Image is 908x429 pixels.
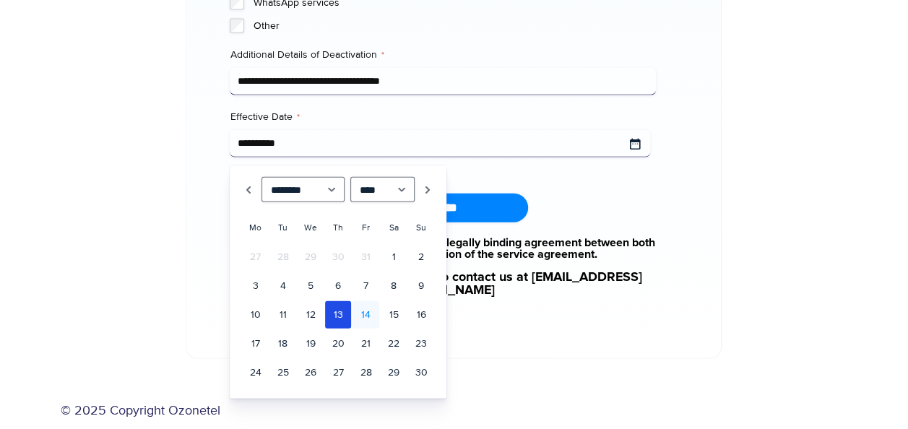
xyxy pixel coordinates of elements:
[325,301,351,329] a: 13
[420,177,435,202] a: Next
[270,301,296,329] a: 11
[242,272,268,300] a: 3
[61,402,220,421] a: © 2025 Copyright Ozonetel
[362,222,370,233] span: Friday
[298,359,324,386] a: 26
[230,48,656,62] label: Additional Details of Deactivation
[304,222,317,233] span: Wednesday
[230,110,656,124] label: Effective Date
[381,243,407,271] a: 1
[242,359,268,386] a: 24
[325,272,351,300] a: 6
[389,222,398,233] span: Saturday
[298,272,324,300] a: 5
[298,330,324,357] a: 19
[298,301,324,329] a: 12
[249,222,261,233] span: Monday
[350,177,415,202] select: Select year
[353,301,379,329] a: 14
[270,330,296,357] a: 18
[353,243,379,271] span: 31
[408,243,434,271] a: 2
[278,222,287,233] span: Tuesday
[241,177,256,202] a: Prev
[353,272,379,300] a: 7
[408,272,434,300] a: 9
[325,330,351,357] a: 20
[325,243,351,271] span: 30
[381,359,407,386] a: 29
[253,19,656,33] label: Other
[325,359,351,386] a: 27
[270,359,296,386] a: 25
[298,243,324,271] span: 29
[270,272,296,300] a: 4
[242,243,268,271] span: 27
[261,177,345,202] select: Select month
[333,222,343,233] span: Thursday
[230,163,656,177] div: Please select a date at least 30 days from [DATE].
[381,330,407,357] a: 22
[408,359,434,386] a: 30
[381,272,407,300] a: 8
[353,330,379,357] a: 21
[270,243,296,271] span: 28
[242,330,268,357] a: 17
[242,301,268,329] a: 10
[416,222,426,233] span: Sunday
[408,301,434,329] a: 16
[408,330,434,357] a: 23
[353,359,379,386] a: 28
[381,301,407,329] a: 15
